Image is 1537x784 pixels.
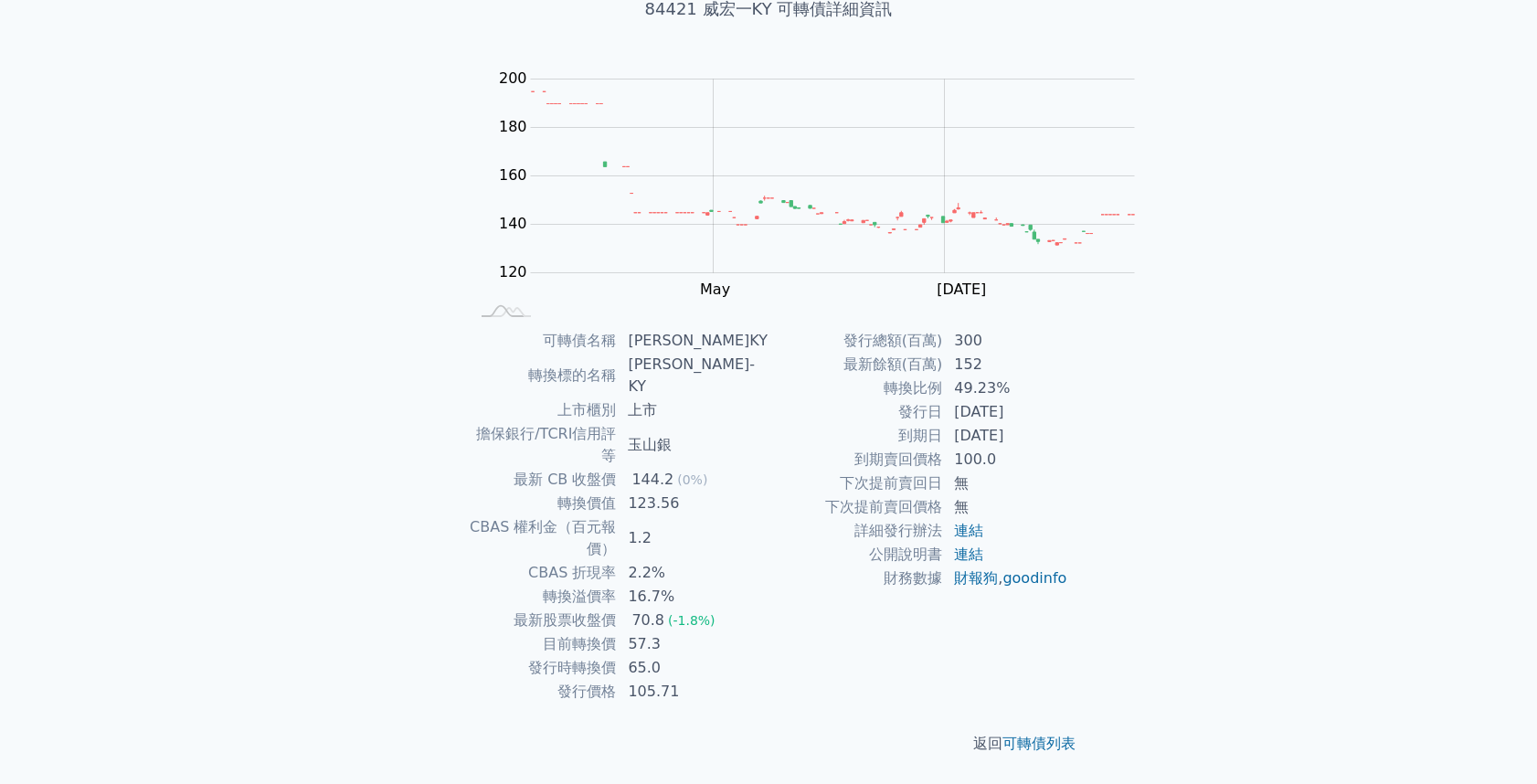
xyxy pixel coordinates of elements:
tspan: 140 [499,215,527,232]
td: CBAS 折現率 [469,561,617,585]
td: 300 [943,329,1068,353]
td: 1.2 [617,515,768,561]
tspan: 180 [499,118,527,135]
td: 到期日 [768,424,943,448]
td: 16.7% [617,585,768,609]
a: 可轉債列表 [1002,735,1076,752]
td: 無 [943,495,1068,519]
td: [PERSON_NAME]-KY [617,353,768,398]
td: 下次提前賣回日 [768,471,943,495]
td: 轉換比例 [768,376,943,400]
a: goodinfo [1002,569,1066,587]
a: 連結 [954,522,983,539]
td: 上市 [617,398,768,422]
td: 最新股票收盤價 [469,609,617,632]
tspan: May [700,281,730,298]
td: [PERSON_NAME]KY [617,329,768,353]
g: Series [531,91,1134,245]
td: 最新餘額(百萬) [768,353,943,376]
td: 到期賣回價格 [768,448,943,471]
td: 100.0 [943,448,1068,471]
tspan: 200 [499,69,527,87]
td: [DATE] [943,424,1068,448]
td: 152 [943,353,1068,376]
td: 轉換溢價率 [469,585,617,609]
tspan: 120 [499,263,527,281]
td: 玉山銀 [617,422,768,468]
td: 最新 CB 收盤價 [469,468,617,492]
td: 擔保銀行/TCRI信用評等 [469,422,617,468]
td: 2.2% [617,561,768,585]
td: CBAS 權利金（百元報價） [469,515,617,561]
td: 發行價格 [469,680,617,704]
td: 詳細發行辦法 [768,519,943,543]
td: 目前轉換價 [469,632,617,656]
tspan: 160 [499,166,527,184]
td: 65.0 [617,656,768,680]
td: [DATE] [943,400,1068,424]
td: 發行日 [768,400,943,424]
td: 轉換標的名稱 [469,353,617,398]
td: 下次提前賣回價格 [768,495,943,519]
div: 70.8 [628,609,668,631]
td: 57.3 [617,632,768,656]
td: 財務數據 [768,567,943,590]
g: Chart [490,69,1162,298]
td: 發行總額(百萬) [768,329,943,353]
td: 可轉債名稱 [469,329,617,353]
td: 轉換價值 [469,492,617,515]
td: 123.56 [617,492,768,515]
td: 發行時轉換價 [469,656,617,680]
td: 49.23% [943,376,1068,400]
span: (-1.8%) [668,613,715,628]
a: 財報狗 [954,569,998,587]
td: , [943,567,1068,590]
div: 144.2 [628,469,677,491]
td: 公開說明書 [768,543,943,567]
tspan: [DATE] [937,281,986,298]
p: 返回 [447,733,1090,755]
td: 105.71 [617,680,768,704]
td: 上市櫃別 [469,398,617,422]
td: 無 [943,471,1068,495]
span: (0%) [677,472,707,487]
a: 連結 [954,546,983,563]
